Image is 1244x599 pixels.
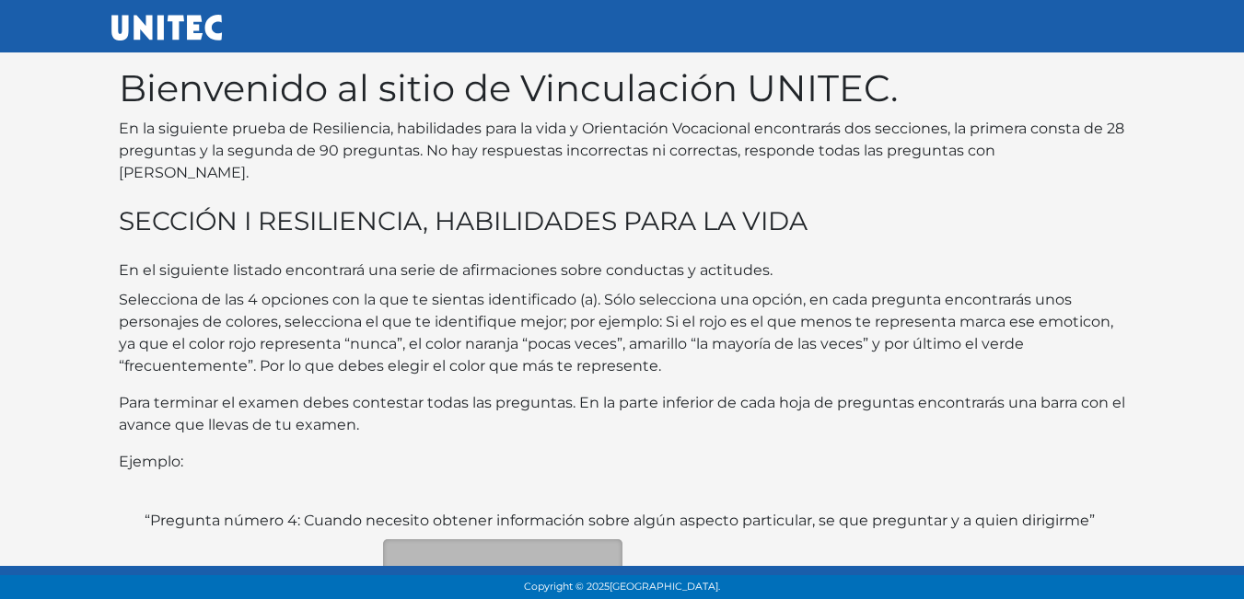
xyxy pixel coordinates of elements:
[119,118,1126,184] p: En la siguiente prueba de Resiliencia, habilidades para la vida y Orientación Vocacional encontra...
[119,451,1126,473] p: Ejemplo:
[119,206,1126,237] h3: SECCIÓN I RESILIENCIA, HABILIDADES PARA LA VIDA
[119,289,1126,377] p: Selecciona de las 4 opciones con la que te sientas identificado (a). Sólo selecciona una opción, ...
[119,259,1126,282] p: En el siguiente listado encontrará una serie de afirmaciones sobre conductas y actitudes.
[119,392,1126,436] p: Para terminar el examen debes contestar todas las preguntas. En la parte inferior de cada hoja de...
[610,581,720,593] span: [GEOGRAPHIC_DATA].
[145,510,1095,532] label: “Pregunta número 4: Cuando necesito obtener información sobre algún aspecto particular, se que pr...
[111,15,222,40] img: UNITEC
[119,66,1126,110] h1: Bienvenido al sitio de Vinculación UNITEC.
